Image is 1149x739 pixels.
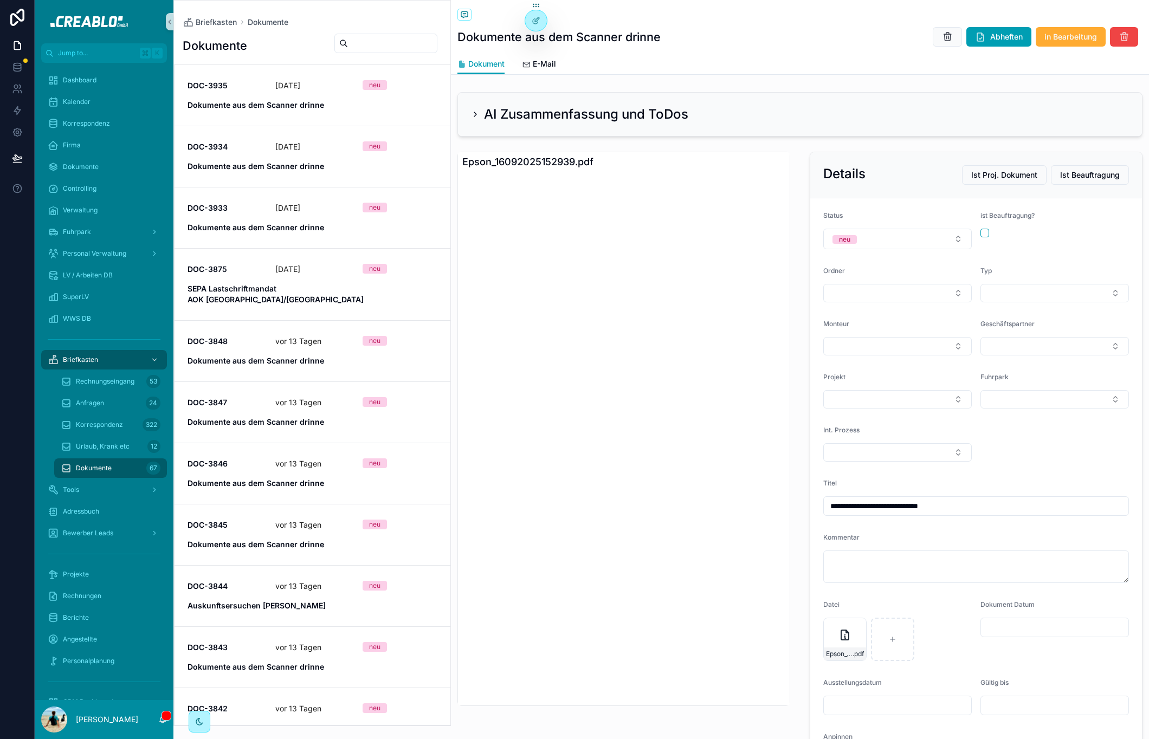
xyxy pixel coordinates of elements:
[175,381,450,443] a: DOC-3847vor 13 TagenneuDokumente aus dem Scanner drinne
[823,373,845,381] span: Projekt
[823,337,972,355] button: Select Button
[369,642,380,652] div: neu
[275,80,300,91] p: [DATE]
[63,119,110,128] span: Korrespondenz
[188,723,324,732] strong: Dokumente aus dem Scanner drinne
[369,458,380,468] div: neu
[275,703,321,714] p: vor 13 Tagen
[823,479,837,487] span: Titel
[823,284,972,302] button: Select Button
[63,485,79,494] span: Tools
[63,570,89,579] span: Projekte
[54,437,167,456] a: Urlaub, Krank etc12
[188,662,324,671] strong: Dokumente aus dem Scanner drinne
[153,49,162,57] span: K
[188,100,324,109] strong: Dokumente aus dem Scanner drinne
[43,13,165,30] img: App logo
[1060,170,1120,180] span: Ist Beauftragung
[41,265,167,285] a: LV / Arbeiten DB
[275,141,300,152] p: [DATE]
[63,613,89,622] span: Berichte
[980,211,1035,219] span: ist Beauftragung?
[823,443,972,462] button: Select Button
[188,336,228,346] strong: DOC-3848
[188,264,227,274] strong: DOC-3875
[41,70,167,90] a: Dashboard
[41,157,167,177] a: Dokumente
[823,320,849,328] span: Monteur
[175,126,450,187] a: DOC-3934[DATE]neuDokumente aus dem Scanner drinne
[484,106,688,123] h2: AI Zusammenfassung und ToDos
[522,54,556,76] a: E-Mail
[275,336,321,347] p: vor 13 Tagen
[54,415,167,435] a: Korrespondenz322
[248,17,288,28] span: Dokumente
[188,81,228,90] strong: DOC-3935
[196,17,237,28] span: Briefkasten
[275,520,321,530] p: vor 13 Tagen
[962,165,1047,185] button: Ist Proj. Dokument
[63,184,96,193] span: Controlling
[63,76,96,85] span: Dashboard
[980,678,1009,686] span: Gültig bis
[468,59,505,69] span: Dokument
[369,80,380,90] div: neu
[41,114,167,133] a: Korrespondenz
[457,29,661,44] h1: Dokumente aus dem Scanner drinne
[63,271,113,280] span: LV / Arbeiten DB
[175,443,450,504] a: DOC-3846vor 13 TagenneuDokumente aus dem Scanner drinne
[188,478,324,488] strong: Dokumente aus dem Scanner drinne
[41,222,167,242] a: Fuhrpark
[966,27,1031,47] button: Abheften
[823,267,845,275] span: Ordner
[823,678,882,686] span: Ausstellungsdatum
[41,630,167,649] a: Angestellte
[188,356,324,365] strong: Dokumente aus dem Scanner drinne
[76,377,134,386] span: Rechnungseingang
[143,418,160,431] div: 322
[980,390,1129,409] button: Select Button
[41,480,167,500] a: Tools
[175,65,450,126] a: DOC-3935[DATE]neuDokumente aus dem Scanner drinne
[275,397,321,408] p: vor 13 Tagen
[275,264,300,275] p: [DATE]
[188,284,364,304] strong: SEPA Lastschriftmandat AOK [GEOGRAPHIC_DATA]/[GEOGRAPHIC_DATA]
[183,38,247,53] h1: Dokumente
[41,502,167,521] a: Adressbuch
[41,350,167,369] a: Briefkasten
[76,399,104,407] span: Anfragen
[369,581,380,591] div: neu
[175,626,450,688] a: DOC-3843vor 13 TagenneuDokumente aus dem Scanner drinne
[41,651,167,671] a: Personalplanung
[188,581,228,591] strong: DOC-3844
[41,565,167,584] a: Projekte
[369,397,380,407] div: neu
[54,372,167,391] a: Rechnungseingang53
[175,248,450,320] a: DOC-3875[DATE]neuSEPA Lastschriftmandat AOK [GEOGRAPHIC_DATA]/[GEOGRAPHIC_DATA]
[63,657,114,665] span: Personalplanung
[275,642,321,653] p: vor 13 Tagen
[41,92,167,112] a: Kalender
[188,643,228,652] strong: DOC-3843
[63,507,99,516] span: Adressbuch
[188,417,324,426] strong: Dokumente aus dem Scanner drinne
[369,703,380,713] div: neu
[980,320,1035,328] span: Geschäftspartner
[76,464,112,472] span: Dokumente
[175,187,450,248] a: DOC-3933[DATE]neuDokumente aus dem Scanner drinne
[35,63,173,700] div: scrollable content
[147,440,160,453] div: 12
[369,141,380,151] div: neu
[41,608,167,627] a: Berichte
[1051,165,1129,185] button: Ist Beauftragung
[823,426,860,434] span: Int. Prozess
[971,170,1037,180] span: Ist Proj. Dokument
[275,581,321,592] p: vor 13 Tagen
[41,200,167,220] a: Verwaltung
[41,287,167,307] a: SuperLV
[41,43,167,63] button: Jump to...K
[63,293,89,301] span: SuperLV
[58,49,135,57] span: Jump to...
[980,284,1129,302] button: Select Button
[369,203,380,212] div: neu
